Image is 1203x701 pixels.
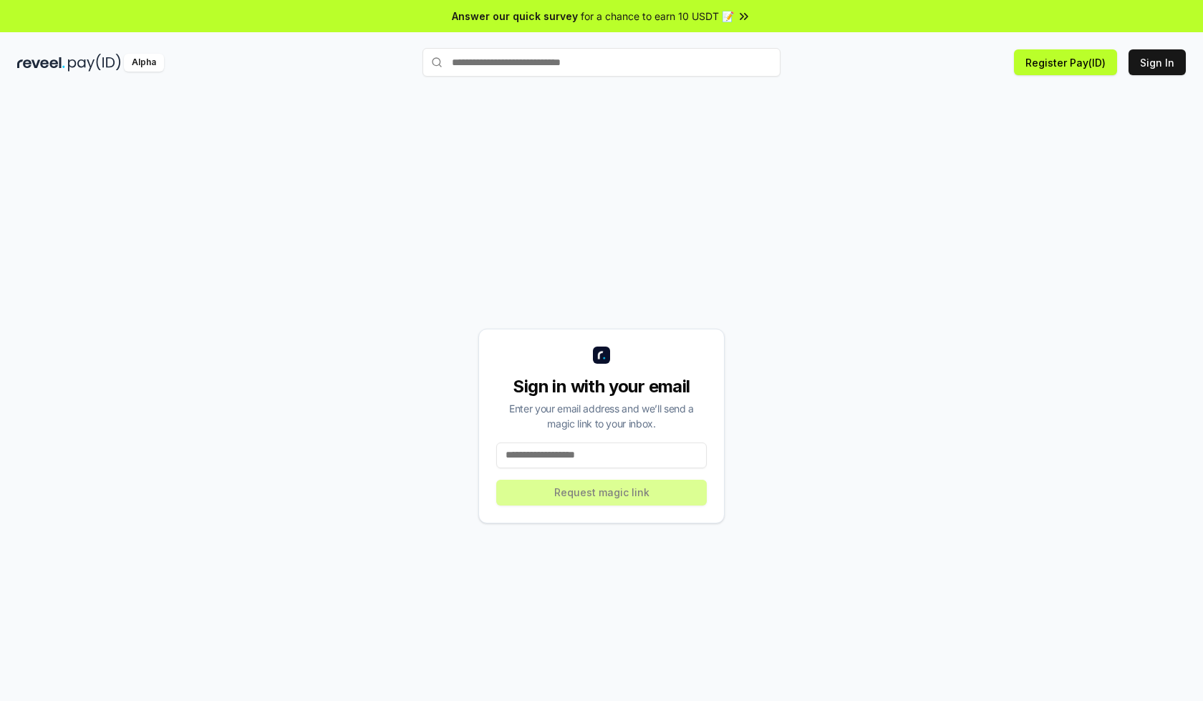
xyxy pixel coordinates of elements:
img: logo_small [593,347,610,364]
div: Sign in with your email [496,375,707,398]
div: Alpha [124,54,164,72]
button: Register Pay(ID) [1014,49,1117,75]
img: pay_id [68,54,121,72]
button: Sign In [1129,49,1186,75]
span: for a chance to earn 10 USDT 📝 [581,9,734,24]
span: Answer our quick survey [452,9,578,24]
div: Enter your email address and we’ll send a magic link to your inbox. [496,401,707,431]
img: reveel_dark [17,54,65,72]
